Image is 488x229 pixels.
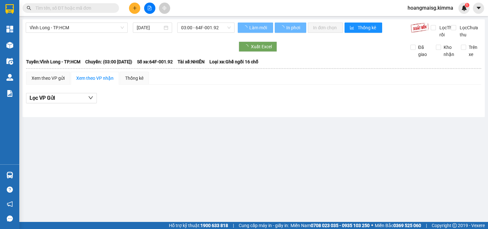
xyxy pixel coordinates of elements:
span: down [88,95,93,100]
span: 1 [466,3,468,7]
img: warehouse-icon [6,42,13,49]
input: 14/08/2025 [137,24,163,31]
span: ⚪️ [371,224,373,227]
span: | [233,222,234,229]
span: hoangmaisg.kimma [402,4,458,12]
span: Miền Bắc [375,222,421,229]
span: Vĩnh Long - TP.HCM [30,23,124,32]
span: Lọc Thu rồi [437,24,456,38]
button: aim [159,3,170,14]
strong: 0369 525 060 [393,223,421,228]
span: question-circle [7,187,13,193]
button: file-add [144,3,155,14]
span: loading [280,25,285,30]
button: Xuất Excel [239,41,277,52]
span: Trên xe [466,44,482,58]
span: search [27,6,31,10]
img: logo-vxr [5,4,14,14]
span: Đã giao [416,44,431,58]
span: Làm mới [249,24,268,31]
div: Thống kê [125,75,143,82]
button: Làm mới [238,23,273,33]
span: Số xe: 64F-001.92 [137,58,173,65]
button: bar-chartThống kê [345,23,382,33]
strong: 1900 633 818 [200,223,228,228]
img: solution-icon [6,90,13,97]
input: Tìm tên, số ĐT hoặc mã đơn [35,5,111,12]
sup: 1 [465,3,469,7]
img: warehouse-icon [6,74,13,81]
span: Lọc VP Gửi [30,94,55,102]
span: Thống kê [358,24,377,31]
span: aim [162,6,167,10]
span: Hỗ trợ kỹ thuật: [169,222,228,229]
span: Lọc Chưa thu [457,24,482,38]
button: Lọc VP Gửi [26,93,97,103]
span: file-add [147,6,152,10]
button: In đơn chọn [308,23,343,33]
span: 03:00 - 64F-001.92 [181,23,231,32]
img: 9k= [410,23,429,33]
span: message [7,215,13,222]
span: notification [7,201,13,207]
span: Kho nhận [441,44,457,58]
img: warehouse-icon [6,172,13,179]
span: caret-down [476,5,482,11]
span: Tài xế: NHIÊN [178,58,205,65]
button: caret-down [473,3,484,14]
span: Cung cấp máy in - giấy in: [239,222,289,229]
span: | [426,222,427,229]
span: Chuyến: (03:00 [DATE]) [85,58,132,65]
button: In phơi [275,23,306,33]
button: plus [129,3,140,14]
div: Xem theo VP nhận [76,75,114,82]
img: warehouse-icon [6,58,13,65]
img: icon-new-feature [461,5,467,11]
span: loading [243,25,248,30]
span: plus [133,6,137,10]
img: dashboard-icon [6,26,13,32]
span: copyright [452,223,457,228]
div: Xem theo VP gửi [32,75,65,82]
span: Loại xe: Ghế ngồi 16 chỗ [209,58,258,65]
span: bar-chart [350,25,355,31]
strong: 0708 023 035 - 0935 103 250 [311,223,370,228]
span: In phơi [286,24,301,31]
span: Miền Nam [290,222,370,229]
b: Tuyến: Vĩnh Long - TP.HCM [26,59,80,64]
